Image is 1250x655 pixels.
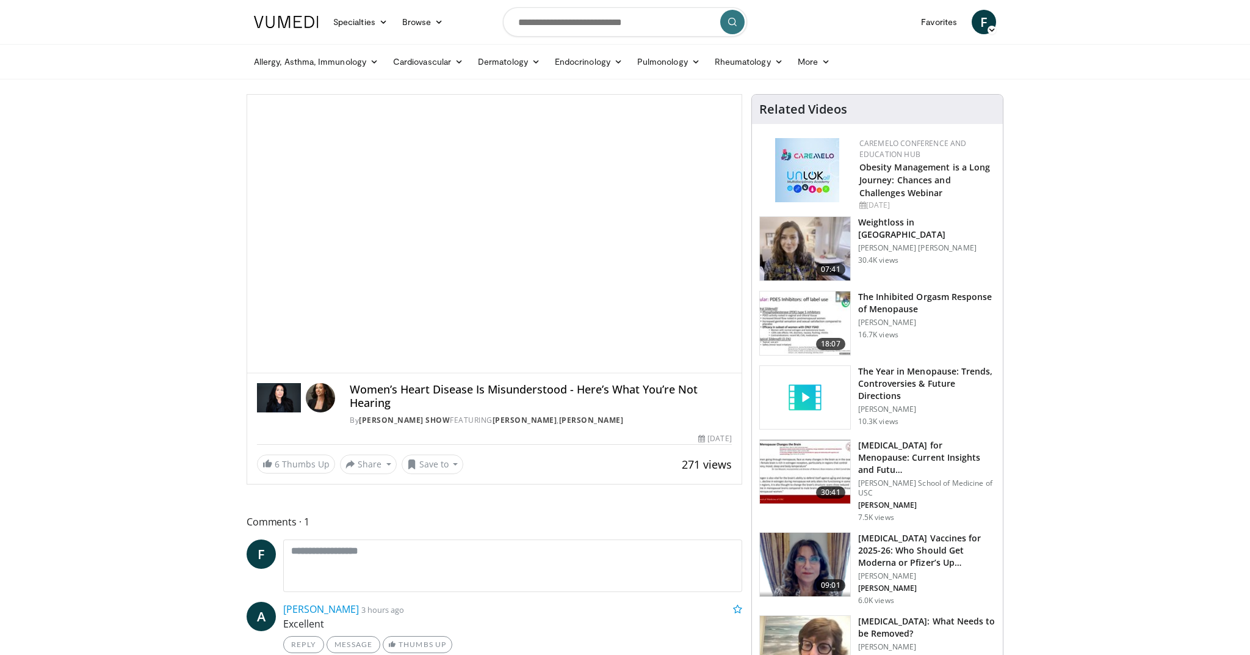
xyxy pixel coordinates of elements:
[858,365,995,402] h3: The Year in Menopause: Trends, Controversies & Future Directions
[759,365,995,430] a: The Year in Menopause: Trends, Controversies & Future Directions [PERSON_NAME] 10.3K views
[630,49,707,74] a: Pulmonology
[859,161,991,199] a: Obesity Management is a Long Journey: Chances and Challenges Webinar
[858,478,995,498] p: [PERSON_NAME] School of Medicine of USC
[858,513,894,522] p: 7.5K views
[759,291,995,356] a: 18:07 The Inhibited Orgasm Response of Menopause [PERSON_NAME] 16.7K views
[858,404,995,414] p: [PERSON_NAME]
[254,16,319,28] img: VuMedi Logo
[759,102,847,117] h4: Related Videos
[859,200,993,211] div: [DATE]
[816,338,845,350] span: 18:07
[858,571,995,581] p: [PERSON_NAME]
[283,636,324,653] a: Reply
[283,617,742,631] p: Excellent
[386,49,471,74] a: Cardiovascular
[775,138,839,202] img: 45df64a9-a6de-482c-8a90-ada250f7980c.png.150x105_q85_autocrop_double_scale_upscale_version-0.2.jpg
[707,49,790,74] a: Rheumatology
[247,514,742,530] span: Comments 1
[359,415,450,425] a: [PERSON_NAME] Show
[247,49,386,74] a: Allergy, Asthma, Immunology
[257,383,301,412] img: Dr. Gabrielle Lyon Show
[859,138,967,159] a: CaReMeLO Conference and Education Hub
[247,95,742,373] video-js: Video Player
[682,457,732,472] span: 271 views
[326,10,395,34] a: Specialties
[858,596,894,606] p: 6.0K views
[698,433,731,444] div: [DATE]
[858,584,995,593] p: [PERSON_NAME]
[340,455,397,474] button: Share
[858,500,995,510] p: [PERSON_NAME]
[858,243,995,253] p: [PERSON_NAME] [PERSON_NAME]
[858,318,995,327] p: [PERSON_NAME]
[759,439,995,522] a: 30:41 [MEDICAL_DATA] for Menopause: Current Insights and Futu… [PERSON_NAME] School of Medicine o...
[350,415,731,426] div: By FEATURING ,
[858,615,995,640] h3: [MEDICAL_DATA]: What Needs to be Removed?
[503,7,747,37] input: Search topics, interventions
[858,216,995,241] h3: Weightloss in [GEOGRAPHIC_DATA]
[858,330,898,340] p: 16.7K views
[306,383,335,412] img: Avatar
[760,217,850,280] img: 9983fed1-7565-45be-8934-aef1103ce6e2.150x105_q85_crop-smart_upscale.jpg
[790,49,837,74] a: More
[760,440,850,503] img: 47271b8a-94f4-49c8-b914-2a3d3af03a9e.150x105_q85_crop-smart_upscale.jpg
[283,602,359,616] a: [PERSON_NAME]
[471,49,547,74] a: Dermatology
[972,10,996,34] a: F
[858,291,995,315] h3: The Inhibited Orgasm Response of Menopause
[247,540,276,569] a: F
[350,383,731,409] h4: Women’s Heart Disease Is Misunderstood - Here’s What You’re Not Hearing
[858,255,898,265] p: 30.4K views
[858,532,995,569] h3: [MEDICAL_DATA] Vaccines for 2025-26: Who Should Get Moderna or Pfizer’s Up…
[760,366,850,430] img: video_placeholder_short.svg
[858,439,995,476] h3: [MEDICAL_DATA] for Menopause: Current Insights and Futu…
[559,415,624,425] a: [PERSON_NAME]
[547,49,630,74] a: Endocrinology
[858,417,898,426] p: 10.3K views
[383,636,452,653] a: Thumbs Up
[759,532,995,606] a: 09:01 [MEDICAL_DATA] Vaccines for 2025-26: Who Should Get Moderna or Pfizer’s Up… [PERSON_NAME] [...
[759,216,995,281] a: 07:41 Weightloss in [GEOGRAPHIC_DATA] [PERSON_NAME] [PERSON_NAME] 30.4K views
[816,486,845,499] span: 30:41
[257,455,335,474] a: 6 Thumbs Up
[361,604,404,615] small: 3 hours ago
[275,458,280,470] span: 6
[402,455,464,474] button: Save to
[816,579,845,591] span: 09:01
[327,636,380,653] a: Message
[816,263,845,276] span: 07:41
[247,602,276,631] a: A
[760,533,850,596] img: 4e370bb1-17f0-4657-a42f-9b995da70d2f.png.150x105_q85_crop-smart_upscale.png
[395,10,451,34] a: Browse
[858,642,995,652] p: [PERSON_NAME]
[493,415,557,425] a: [PERSON_NAME]
[914,10,964,34] a: Favorites
[760,291,850,355] img: 283c0f17-5e2d-42ba-a87c-168d447cdba4.150x105_q85_crop-smart_upscale.jpg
